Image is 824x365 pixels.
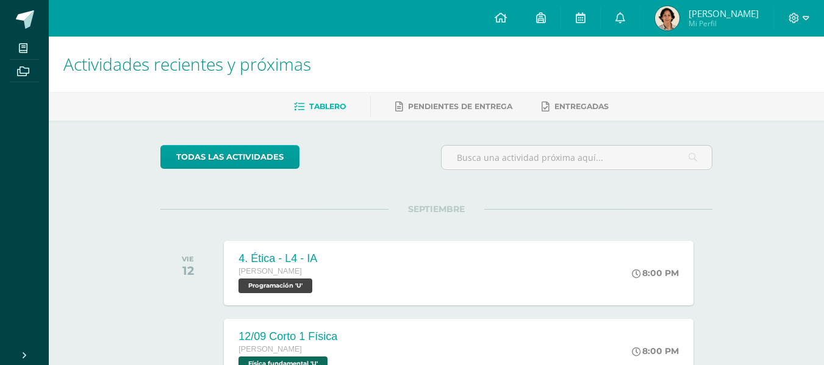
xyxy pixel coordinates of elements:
span: Entregadas [554,102,609,111]
span: [PERSON_NAME] [238,267,302,275]
a: todas las Actividades [160,145,299,169]
span: Actividades recientes y próximas [63,52,311,76]
a: Pendientes de entrega [395,97,512,116]
div: 4. Ética - L4 - IA [238,252,317,265]
a: Entregadas [542,97,609,116]
div: 12 [182,263,194,278]
div: VIE [182,255,194,263]
span: Tablero [309,102,346,111]
a: Tablero [294,97,346,116]
span: Mi Perfil [689,18,759,29]
span: Programación 'U' [238,278,312,293]
input: Busca una actividad próxima aquí... [442,146,712,169]
span: [PERSON_NAME] [238,345,302,353]
span: SEPTIEMBRE [389,204,484,214]
span: [PERSON_NAME] [689,7,759,19]
img: 84c4a7923b0c036d246bba4ed201b3fa.png [655,6,679,30]
div: 12/09 Corto 1 Física [238,330,337,343]
span: Pendientes de entrega [408,102,512,111]
div: 8:00 PM [632,346,679,356]
div: 8:00 PM [632,268,679,278]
